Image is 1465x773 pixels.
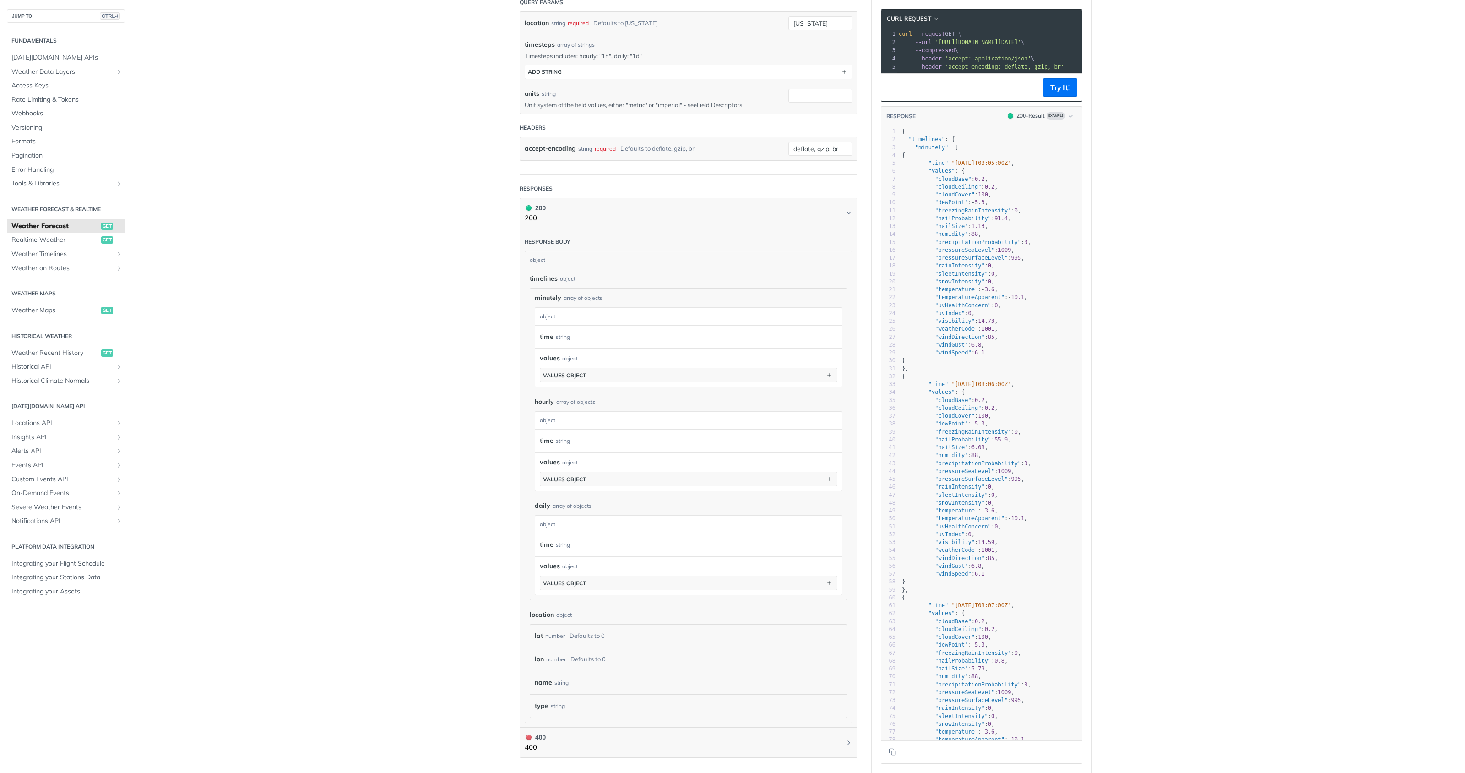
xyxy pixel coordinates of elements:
[535,397,554,407] span: hourly
[902,262,994,269] span: : ,
[975,176,985,182] span: 0.2
[535,412,840,429] div: object
[881,38,897,46] div: 2
[971,223,985,229] span: 1.13
[11,573,123,582] span: Integrating your Stations Data
[535,293,561,303] span: minutely
[11,109,123,118] span: Webhooks
[971,231,978,237] span: 88
[887,15,931,23] span: cURL Request
[525,732,852,753] button: 400 400400
[1003,111,1077,120] button: 200200-ResultExample
[881,191,895,199] div: 9
[935,207,1011,214] span: "freezingRainIntensity"
[540,368,837,382] button: values object
[881,397,895,404] div: 35
[935,294,1004,300] span: "temperatureApparent"
[7,93,125,107] a: Rate Limiting & Tokens
[525,142,576,155] label: accept-encoding
[11,235,99,245] span: Realtime Weather
[525,238,570,246] div: Response body
[935,247,994,253] span: "pressureSeaLevel"
[935,215,991,222] span: "hailProbability"
[562,354,578,363] div: object
[881,278,895,286] div: 20
[951,160,1011,166] span: "[DATE]T08:05:00Z"
[886,81,899,94] button: Copy to clipboard
[7,219,125,233] a: Weather Forecastget
[7,585,125,599] a: Integrating your Assets
[7,149,125,163] a: Pagination
[902,381,1015,387] span: : ,
[881,404,895,412] div: 36
[535,629,543,642] label: lat
[881,152,895,159] div: 4
[881,341,895,349] div: 28
[902,294,1028,300] span: : ,
[881,63,897,71] div: 5
[560,275,575,283] div: object
[915,31,945,37] span: --request
[1011,294,1024,300] span: 10.1
[881,159,895,167] div: 5
[543,580,586,587] div: values object
[971,199,975,206] span: -
[935,39,1021,45] span: '[URL][DOMAIN_NAME][DATE]'
[540,330,553,343] label: time
[902,160,1015,166] span: : ,
[935,262,984,269] span: "rainIntensity"
[902,271,998,277] span: : ,
[845,739,852,746] svg: Chevron
[881,128,895,136] div: 1
[11,250,113,259] span: Weather Timelines
[881,215,895,223] div: 12
[845,209,852,217] svg: Chevron
[935,231,968,237] span: "humidity"
[115,447,123,455] button: Show subpages for Alerts API
[902,136,955,142] span: : {
[881,310,895,317] div: 24
[902,397,988,403] span: : ,
[11,461,113,470] span: Events API
[994,215,1008,222] span: 91.4
[7,233,125,247] a: Realtime Weatherget
[556,398,595,406] div: array of objects
[902,318,998,324] span: : ,
[11,475,113,484] span: Custom Events API
[535,308,840,325] div: object
[881,46,897,54] div: 3
[11,433,113,442] span: Insights API
[593,16,658,30] div: Defaults to [US_STATE]
[902,239,1031,245] span: : ,
[902,215,1011,222] span: : ,
[881,167,895,175] div: 6
[881,270,895,278] div: 19
[935,326,978,332] span: "weatherCode"
[991,271,994,277] span: 0
[981,286,984,293] span: -
[881,381,895,388] div: 33
[7,247,125,261] a: Weather TimelinesShow subpages for Weather Timelines
[11,53,123,62] span: [DATE][DOMAIN_NAME] APIs
[11,81,123,90] span: Access Keys
[899,55,1034,62] span: \
[525,16,549,30] label: location
[908,136,944,142] span: "timelines"
[7,557,125,571] a: Integrating your Flight Schedule
[902,342,985,348] span: : ,
[902,310,975,316] span: : ,
[881,230,895,238] div: 14
[7,9,125,23] button: JUMP TOCTRL-/
[11,306,99,315] span: Weather Maps
[886,745,899,759] button: Copy to clipboard
[998,247,1011,253] span: 1009
[528,68,562,75] div: ADD string
[935,342,968,348] span: "windGust"
[115,434,123,441] button: Show subpages for Insights API
[881,388,895,396] div: 34
[7,163,125,177] a: Error Handling
[11,95,123,104] span: Rate Limiting & Tokens
[7,402,125,410] h2: [DATE][DOMAIN_NAME] API
[902,334,998,340] span: : ,
[7,65,125,79] a: Weather Data LayersShow subpages for Weather Data Layers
